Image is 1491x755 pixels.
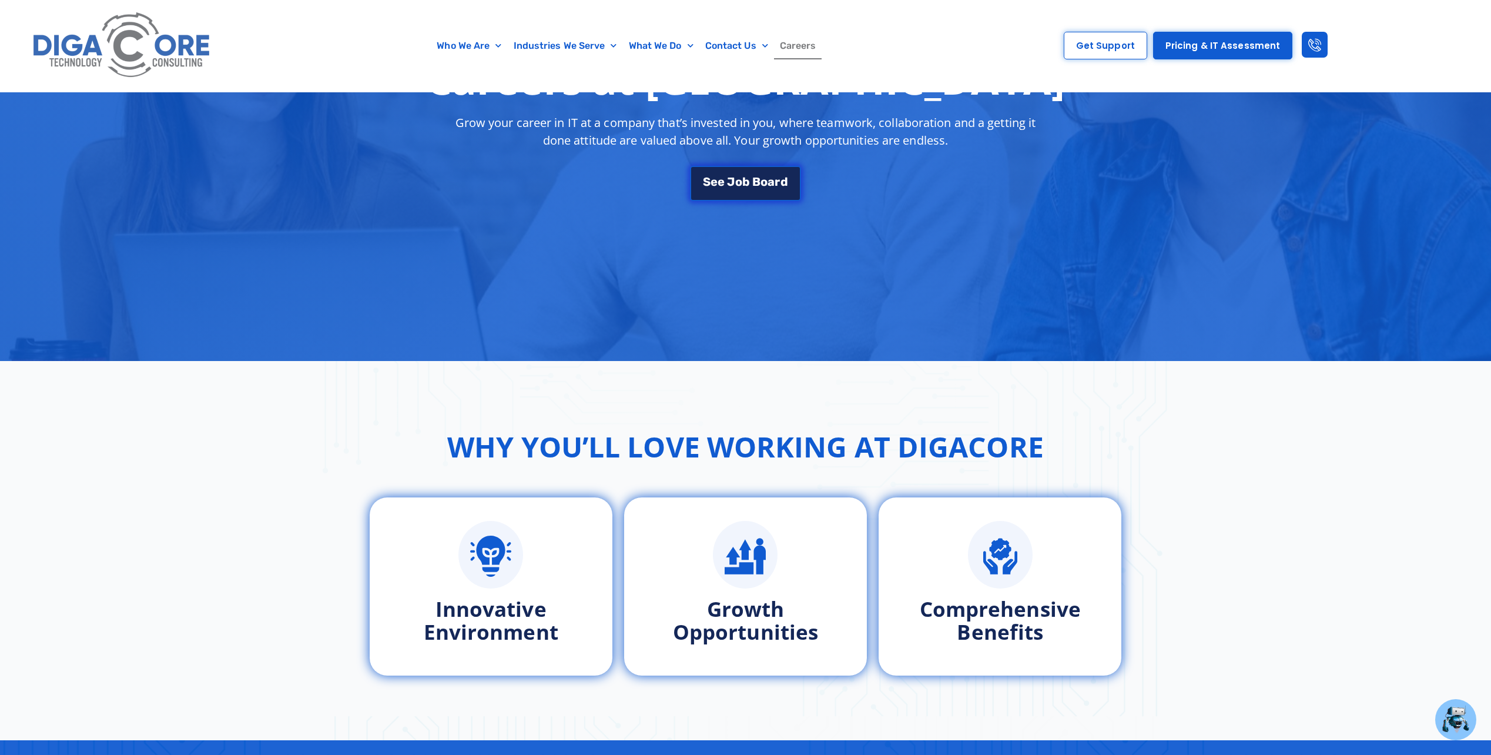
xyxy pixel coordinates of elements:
nav: Menu [287,32,966,59]
a: Growth Opportunities [713,521,778,589]
a: Innovative Environment [424,595,558,646]
a: Innovative Environment [458,521,523,589]
span: r [775,176,780,188]
span: e [711,176,718,188]
span: Pricing & IT Assessment [1165,41,1280,50]
a: Who We Are [431,32,507,59]
a: Get Support [1064,32,1147,59]
a: See Job Board [690,166,800,201]
span: a [768,176,775,188]
span: b [742,176,750,188]
a: Careers [774,32,822,59]
span: e [718,176,725,188]
a: Industries We Serve [508,32,623,59]
p: Grow your career in IT at a company that’s invested in you, where teamwork, collaboration and a g... [445,114,1047,149]
span: Get Support [1076,41,1135,50]
a: Growth Opportunities [673,595,818,646]
span: d [780,176,788,188]
a: What We Do [623,32,699,59]
span: J [727,176,735,188]
span: S [703,176,711,188]
a: Contact Us [699,32,774,59]
h2: Why You’ll Love Working at Digacore [447,426,1044,468]
span: o [760,176,768,188]
a: Pricing & IT Assessment [1153,32,1292,59]
span: o [735,176,742,188]
span: Comprehensive Benefits [920,595,1081,646]
img: Digacore logo 1 [28,6,216,86]
h1: Careers at [GEOGRAPHIC_DATA] [426,55,1065,102]
span: B [752,176,760,188]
